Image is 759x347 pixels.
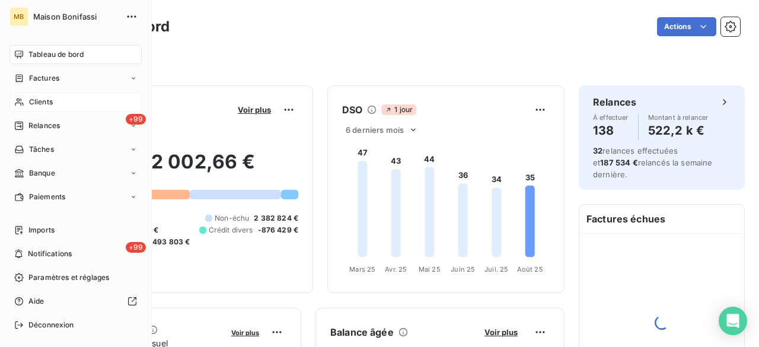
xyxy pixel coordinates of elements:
span: 32 [593,146,602,155]
span: Notifications [28,249,72,259]
span: Non-échu [215,213,249,224]
span: Banque [29,168,55,179]
tspan: Avr. 25 [385,265,407,273]
button: Voir plus [481,327,521,338]
span: Maison Bonifassi [33,12,119,21]
span: 1 jour [381,104,416,115]
h6: Factures échues [579,205,744,233]
span: Voir plus [238,105,271,114]
span: 6 derniers mois [346,125,404,135]
button: Actions [657,17,716,36]
span: 2 382 824 € [254,213,298,224]
span: Voir plus [484,327,518,337]
a: Paiements [9,187,142,206]
a: Tableau de bord [9,45,142,64]
a: +99Relances [9,116,142,135]
span: Imports [28,225,55,235]
div: MB [9,7,28,26]
span: +99 [126,242,146,253]
h6: Relances [593,95,636,109]
span: Aide [28,296,44,307]
span: Tableau de bord [28,49,84,60]
span: Clients [29,97,53,107]
span: Relances [28,120,60,131]
span: Paramètres et réglages [28,272,109,283]
tspan: Juil. 25 [484,265,508,273]
span: À effectuer [593,114,629,121]
a: Imports [9,221,142,240]
a: Paramètres et réglages [9,268,142,287]
a: Aide [9,292,142,311]
tspan: Août 25 [517,265,543,273]
span: +99 [126,114,146,125]
span: Déconnexion [28,320,74,330]
span: relances effectuées et relancés la semaine dernière. [593,146,713,179]
a: Factures [9,69,142,88]
span: -493 803 € [149,237,190,247]
span: Crédit divers [209,225,253,235]
h6: Balance âgée [330,325,394,339]
button: Voir plus [234,104,275,115]
h4: 138 [593,121,629,140]
tspan: Mai 25 [419,265,441,273]
span: Factures [29,73,59,84]
span: Tâches [29,144,54,155]
h4: 522,2 k € [648,121,709,140]
span: Montant à relancer [648,114,709,121]
a: Banque [9,164,142,183]
a: Clients [9,93,142,112]
span: Voir plus [231,329,259,337]
tspan: Mars 25 [349,265,375,273]
span: 187 534 € [600,158,637,167]
button: Voir plus [228,327,263,338]
span: Paiements [29,192,65,202]
h6: DSO [342,103,362,117]
span: -876 429 € [258,225,299,235]
div: Open Intercom Messenger [719,307,747,335]
tspan: Juin 25 [451,265,475,273]
a: Tâches [9,140,142,159]
h2: 3 252 002,66 € [67,150,298,186]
